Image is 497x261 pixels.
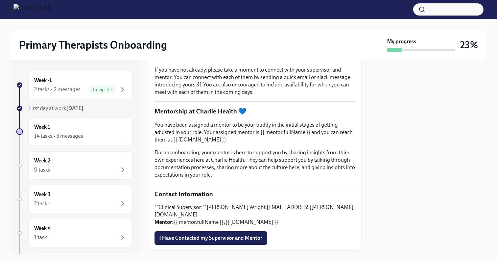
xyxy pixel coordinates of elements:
div: 9 tasks [34,166,50,174]
div: 2 tasks [34,200,50,207]
span: I Have Contacted my Supervisor and Mentor [159,235,262,241]
a: Week 32 tasks [16,185,133,213]
h6: Week 2 [34,157,50,164]
div: 1 task [34,234,47,241]
span: First day at work [28,105,84,111]
img: CharlieHealth [14,4,51,15]
strong: My progress [387,38,416,45]
a: Week 29 tasks [16,151,133,180]
h3: 23% [460,39,478,51]
a: Week -12 tasks • 2 messagesComplete [16,71,133,99]
div: 2 tasks • 2 messages [34,86,80,93]
h6: Week 4 [34,225,51,232]
strong: [DATE] [66,105,84,111]
p: **Clinical Supervisor:**[PERSON_NAME] Wright,[EMAIL_ADDRESS][PERSON_NAME][DOMAIN_NAME] {{ mentor.... [155,204,356,226]
h6: Week 3 [34,191,51,198]
a: First day at work[DATE] [16,105,133,112]
span: Complete [89,87,116,92]
p: Contact Information [155,190,356,199]
p: During onboarding, your mentor is here to support you by sharing insights from thier own experien... [155,149,356,179]
p: If you have not already, please take a moment to connect with your supervisor and mentor. You can... [155,66,356,96]
strong: Mentor: [155,219,174,225]
div: 14 tasks • 3 messages [34,132,83,140]
a: Week 114 tasks • 3 messages [16,118,133,146]
p: Mentorship at Charlie Health 💙 [155,107,356,116]
a: Week 41 task [16,219,133,247]
p: You have been assigned a mentor to be your buddy in the initial stages of getting adjusted in you... [155,121,356,143]
button: I Have Contacted my Supervisor and Mentor [155,231,267,245]
h6: Week 1 [34,123,50,131]
h2: Primary Therapists Onboarding [19,38,167,52]
h6: Week -1 [34,77,52,84]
